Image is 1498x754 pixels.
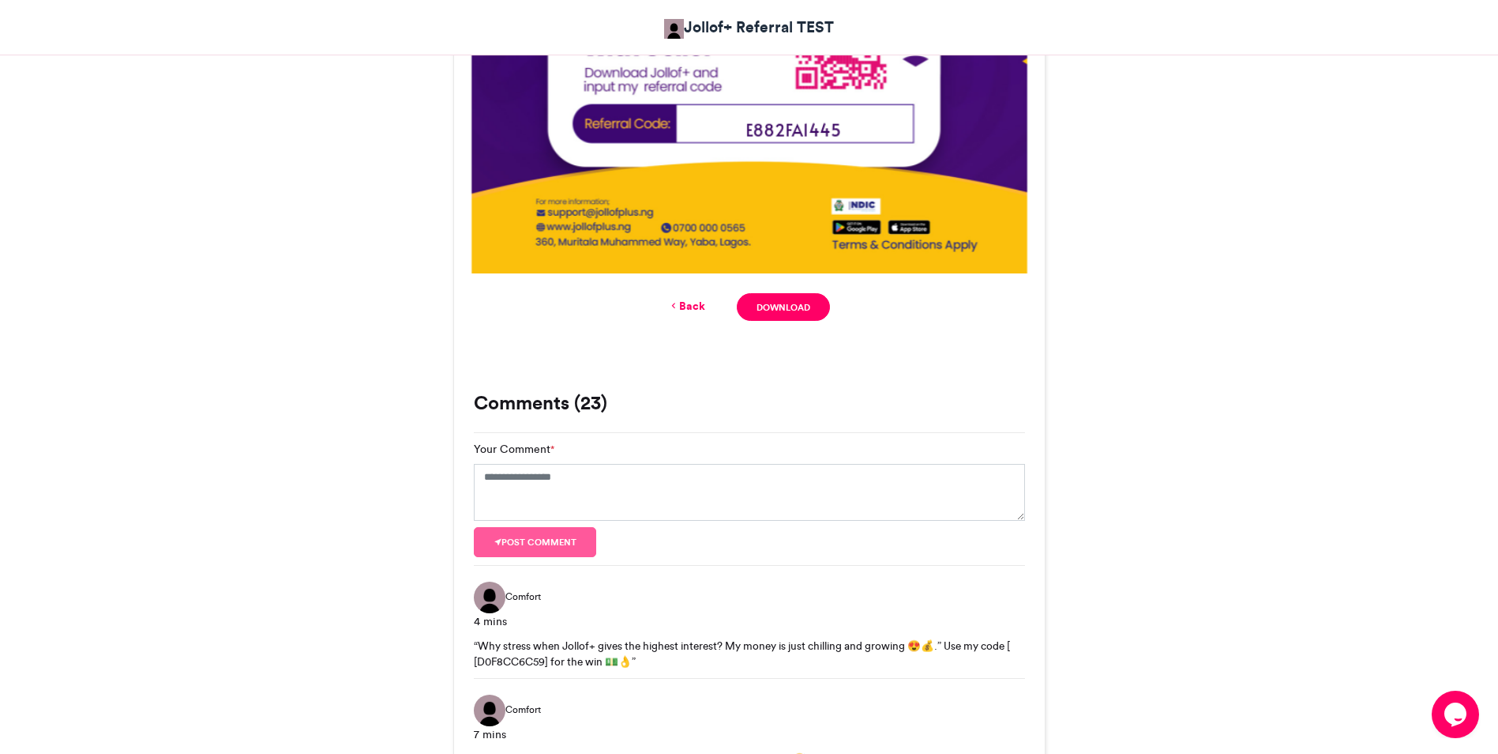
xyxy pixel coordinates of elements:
a: Back [668,298,705,315]
div: 7 mins [474,726,1025,743]
h3: Comments (23) [474,394,1025,413]
label: Your Comment [474,441,554,458]
span: Comfort [505,590,541,604]
button: Post comment [474,527,597,557]
iframe: chat widget [1432,691,1482,738]
div: “Why stress when Jollof+ gives the highest interest? My money is just chilling and growing 😍💰.” U... [474,638,1025,670]
img: Comfort [474,695,505,726]
a: Jollof+ Referral TEST [664,16,834,39]
span: Comfort [505,703,541,717]
div: 4 mins [474,613,1025,630]
img: Jollof+ Referral TEST [664,19,684,39]
img: Comfort [474,582,505,613]
a: Download [737,293,829,321]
